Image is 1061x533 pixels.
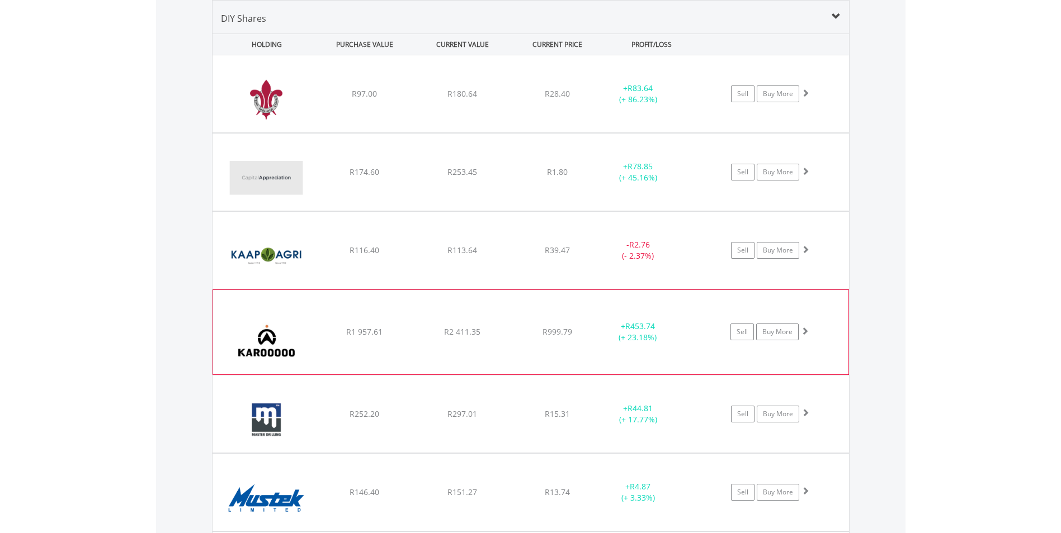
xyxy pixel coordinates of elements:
span: R999.79 [543,326,572,337]
span: R151.27 [447,487,477,497]
span: R44.81 [628,403,653,413]
div: + (+ 86.23%) [596,83,681,105]
span: R180.64 [447,88,477,99]
span: R253.45 [447,166,477,177]
span: R2.76 [629,239,650,250]
div: + (+ 45.16%) [596,161,681,183]
div: + (+ 23.18%) [596,321,680,343]
span: R1 957.61 [346,326,383,337]
a: Sell [731,164,755,180]
div: CURRENT VALUE [415,34,511,55]
span: R1.80 [547,166,568,177]
a: Sell [731,406,755,422]
span: R39.47 [545,245,570,255]
span: R146.40 [350,487,379,497]
span: R28.40 [545,88,570,99]
span: R252.20 [350,408,379,419]
a: Sell [730,323,754,340]
span: R174.60 [350,166,379,177]
a: Sell [731,484,755,501]
span: R13.74 [545,487,570,497]
div: + (+ 17.77%) [596,403,681,425]
span: R83.64 [628,83,653,93]
div: PROFIT/LOSS [604,34,700,55]
img: EQU.ZA.KAL.png [218,226,314,286]
div: HOLDING [213,34,315,55]
a: Buy More [757,484,799,501]
span: R116.40 [350,245,379,255]
img: EQU.ZA.KRO.png [219,304,315,371]
a: Buy More [757,85,799,102]
span: R15.31 [545,408,570,419]
a: Buy More [757,242,799,259]
span: R4.87 [630,481,650,492]
span: R113.64 [447,245,477,255]
img: EQU.ZA.MDI.png [218,389,314,450]
span: R453.74 [625,321,655,331]
div: - (- 2.37%) [596,239,681,261]
span: R97.00 [352,88,377,99]
span: R78.85 [628,161,653,172]
span: R297.01 [447,408,477,419]
img: EQU.ZA.ART.png [218,69,314,130]
img: EQU.ZA.CTA.png [218,147,314,208]
a: Sell [731,85,755,102]
a: Buy More [756,323,799,340]
a: Buy More [757,164,799,180]
img: EQU.ZA.MST.png [218,468,314,528]
div: CURRENT PRICE [512,34,601,55]
div: PURCHASE VALUE [317,34,413,55]
span: R2 411.35 [444,326,480,337]
div: + (+ 3.33%) [596,481,681,503]
span: DIY Shares [221,12,266,25]
a: Buy More [757,406,799,422]
a: Sell [731,242,755,259]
